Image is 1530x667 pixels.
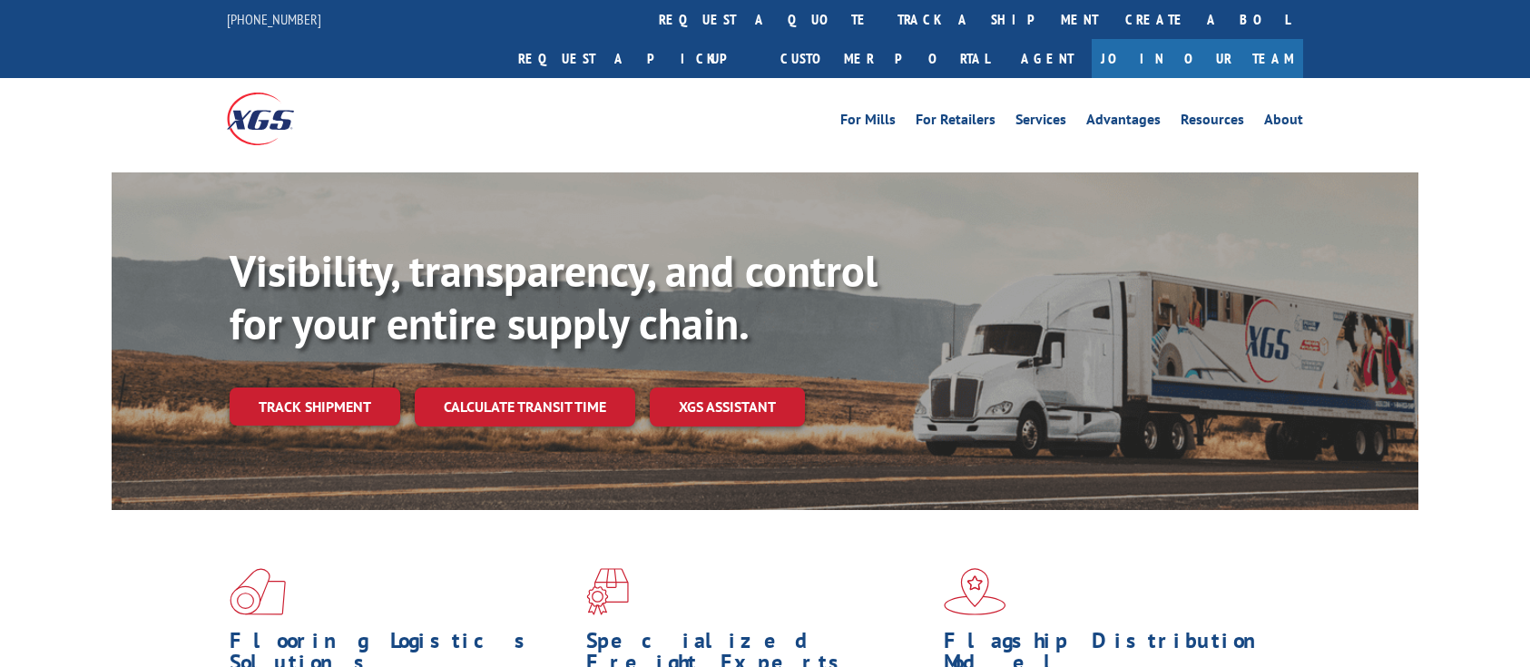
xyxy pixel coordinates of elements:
[227,10,321,28] a: [PHONE_NUMBER]
[415,387,635,427] a: Calculate transit time
[650,387,805,427] a: XGS ASSISTANT
[230,387,400,426] a: Track shipment
[1092,39,1303,78] a: Join Our Team
[1015,113,1066,132] a: Services
[230,242,878,351] b: Visibility, transparency, and control for your entire supply chain.
[1181,113,1244,132] a: Resources
[767,39,1003,78] a: Customer Portal
[230,568,286,615] img: xgs-icon-total-supply-chain-intelligence-red
[944,568,1006,615] img: xgs-icon-flagship-distribution-model-red
[1086,113,1161,132] a: Advantages
[505,39,767,78] a: Request a pickup
[1003,39,1092,78] a: Agent
[1264,113,1303,132] a: About
[840,113,896,132] a: For Mills
[586,568,629,615] img: xgs-icon-focused-on-flooring-red
[916,113,995,132] a: For Retailers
